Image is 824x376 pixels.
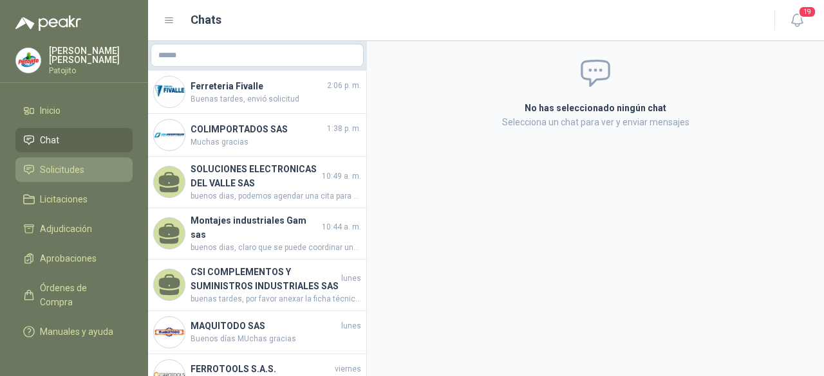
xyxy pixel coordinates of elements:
[16,48,41,73] img: Company Logo
[148,114,366,157] a: Company LogoCOLIMPORTADOS SAS1:38 p. m.Muchas gracias
[191,333,361,345] span: Buenos días MUchas gracias
[15,246,133,271] a: Aprobaciones
[15,217,133,241] a: Adjudicación
[327,123,361,135] span: 1:38 p. m.
[154,317,185,348] img: Company Logo
[15,15,81,31] img: Logo peakr
[191,242,361,254] span: buenos dias, claro que se puede coordinar una visita, por favor me indica disponibilidad , para q...
[191,319,339,333] h4: MAQUITODO SAS
[15,128,133,152] a: Chat
[40,251,97,265] span: Aprobaciones
[191,11,221,29] h1: Chats
[49,46,133,64] p: [PERSON_NAME] [PERSON_NAME]
[40,133,59,147] span: Chat
[15,187,133,211] a: Licitaciones
[40,163,84,177] span: Solicitudes
[15,157,133,182] a: Solicitudes
[798,6,816,18] span: 19
[191,190,361,202] span: buenos dias, podemos agendar una cita para que visiten nuestras instalaciones y puedan cotizar es...
[15,98,133,123] a: Inicio
[191,122,324,136] h4: COLIMPORTADOS SAS
[148,71,366,114] a: Company LogoFerreteria Fivalle2:06 p. m.Buenas tardes, envió solicitud
[40,103,61,118] span: Inicio
[191,79,324,93] h4: Ferreteria Fivalle
[40,222,92,236] span: Adjudicación
[40,192,88,206] span: Licitaciones
[154,120,185,150] img: Company Logo
[191,293,361,305] span: buenas tardes, por favor anexar la ficha técnica de la estibadora que está cotizando, muchas gracias
[148,260,366,311] a: CSI COMPLEMENTOS Y SUMINISTROS INDUSTRIALES SASlunesbuenas tardes, por favor anexar la ficha técn...
[191,136,361,148] span: Muchas gracias
[148,157,366,208] a: SOLUCIONES ELECTRONICAS DEL VALLE SAS10:49 a. m.buenos dias, podemos agendar una cita para que vi...
[148,208,366,260] a: Montajes industriales Gam sas10:44 a. m.buenos dias, claro que se puede coordinar una visita, por...
[327,80,361,92] span: 2:06 p. m.
[322,170,361,183] span: 10:49 a. m.
[191,362,332,376] h4: FERROTOOLS S.A.S.
[382,115,809,129] p: Selecciona un chat para ver y enviar mensajes
[191,93,361,105] span: Buenas tardes, envió solicitud
[191,213,319,242] h4: Montajes industriales Gam sas
[40,325,113,339] span: Manuales y ayuda
[148,311,366,354] a: Company LogoMAQUITODO SASlunesBuenos días MUchas gracias
[191,162,319,190] h4: SOLUCIONES ELECTRONICAS DEL VALLE SAS
[154,76,185,107] img: Company Logo
[191,265,339,293] h4: CSI COMPLEMENTOS Y SUMINISTROS INDUSTRIALES SAS
[40,281,120,309] span: Órdenes de Compra
[341,320,361,332] span: lunes
[15,319,133,344] a: Manuales y ayuda
[341,273,361,285] span: lunes
[15,276,133,314] a: Órdenes de Compra
[322,221,361,233] span: 10:44 a. m.
[335,363,361,375] span: viernes
[785,9,809,32] button: 19
[49,67,133,75] p: Patojito
[382,101,809,115] h2: No has seleccionado ningún chat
